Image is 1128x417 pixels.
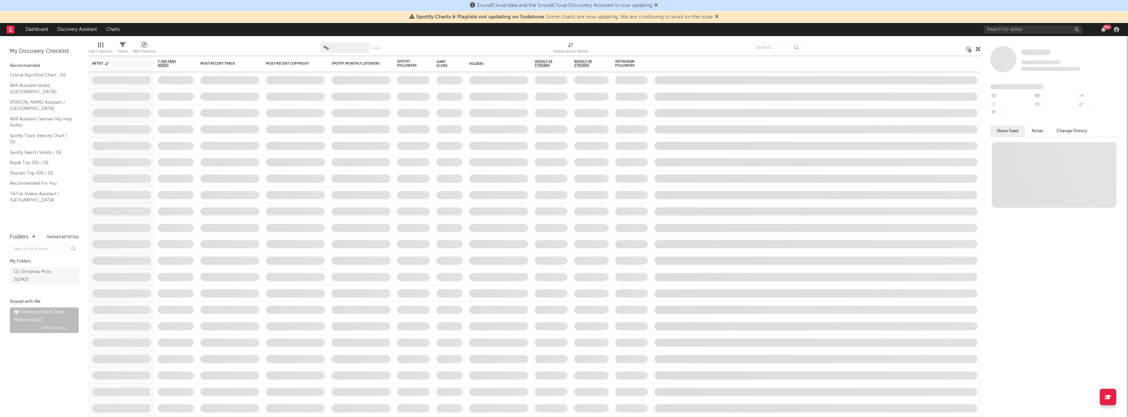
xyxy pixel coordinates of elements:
[10,72,72,79] a: Critical Algo/Viral Chart - DE
[1050,126,1094,136] button: Change History
[1034,92,1078,100] div: --
[10,149,72,156] a: Spotify Search Virality / DE
[158,60,184,68] span: 7-Day Fans Added
[574,60,599,68] span: Weekly UK Streams
[10,115,72,129] a: A&R Assistant German Hip Hop Hotlist
[10,82,72,95] a: A&R Assistant Hotlist ([GEOGRAPHIC_DATA])
[1101,27,1106,32] button: 99+
[984,26,1082,34] input: Search for artists
[10,258,79,265] div: My Folders
[1021,60,1061,64] span: Tracking Since: [DATE]
[1025,126,1050,136] button: Notes
[554,39,588,58] div: Notifications (Artist)
[10,48,79,55] div: My Discovery Checklist
[52,23,102,36] a: Discovery Assistant
[1078,92,1121,100] div: --
[990,84,1044,89] span: Fans Added by Platform
[1021,50,1051,55] span: Some Artist
[10,267,79,285] a: CE Christmas Prios 2024(2)
[117,39,128,58] div: Filters
[10,245,79,254] input: Search for folders...
[416,14,544,20] span: Spotify Charts & Playlists not updating on Sodatone
[1034,100,1078,109] div: --
[1021,49,1051,56] a: Some Artist
[41,324,67,332] span: [PERSON_NAME]
[654,3,658,8] span: Dismiss
[10,233,29,241] div: Folders
[10,99,72,112] a: [PERSON_NAME] Assistant / [GEOGRAPHIC_DATA]
[102,23,124,36] a: Charts
[535,60,558,68] span: Weekly US Streams
[990,100,1034,109] div: --
[477,3,652,8] span: SoundCloud data and the SoundCloud Discovery Assistant is now updating
[1021,67,1080,71] span: 0 fans last week
[990,109,1034,117] div: --
[21,23,52,36] a: Dashboard
[1078,100,1121,109] div: --
[133,48,156,55] div: A&R Pipeline
[200,62,250,66] div: Most Recent Track
[10,159,72,166] a: Apple Top 200 / DE
[715,14,719,20] span: Dismiss
[14,308,73,324] div: Domestic Artists Team Streaming ( 132 )
[615,60,638,68] div: Instagram Followers
[10,132,72,146] a: Spotify Track Velocity Chart / DE
[89,48,112,55] div: Edit Columns
[753,43,802,52] input: Search...
[10,298,79,306] div: Shared with Me
[10,180,72,187] a: Recommended For You
[372,47,380,50] button: Save
[10,307,79,333] a: Domestic Artists Team Streaming(132)[PERSON_NAME]
[990,92,1034,100] div: --
[117,48,128,55] div: Filters
[266,62,315,66] div: Most Recent Copyright
[46,236,79,239] button: Tracked Artists(2)
[416,14,713,20] span: : Some charts are now updating. We are continuing to work on the issue
[92,62,141,66] div: Artist
[10,170,72,177] a: Shazam Top 200 / DE
[469,62,518,66] div: Folders
[89,39,112,58] div: Edit Columns
[14,268,60,284] div: CE Christmas Prios 2024 ( 2 )
[990,126,1025,136] button: News Feed
[10,62,79,70] div: Recommended
[397,60,420,68] div: Spotify Followers
[133,39,156,58] div: A&R Pipeline
[1103,25,1111,30] div: 99 +
[436,60,453,68] div: Jump Score
[10,190,72,204] a: TikTok Videos Assistant / [GEOGRAPHIC_DATA]
[554,48,588,55] div: Notifications (Artist)
[332,62,381,66] div: Spotify Monthly Listeners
